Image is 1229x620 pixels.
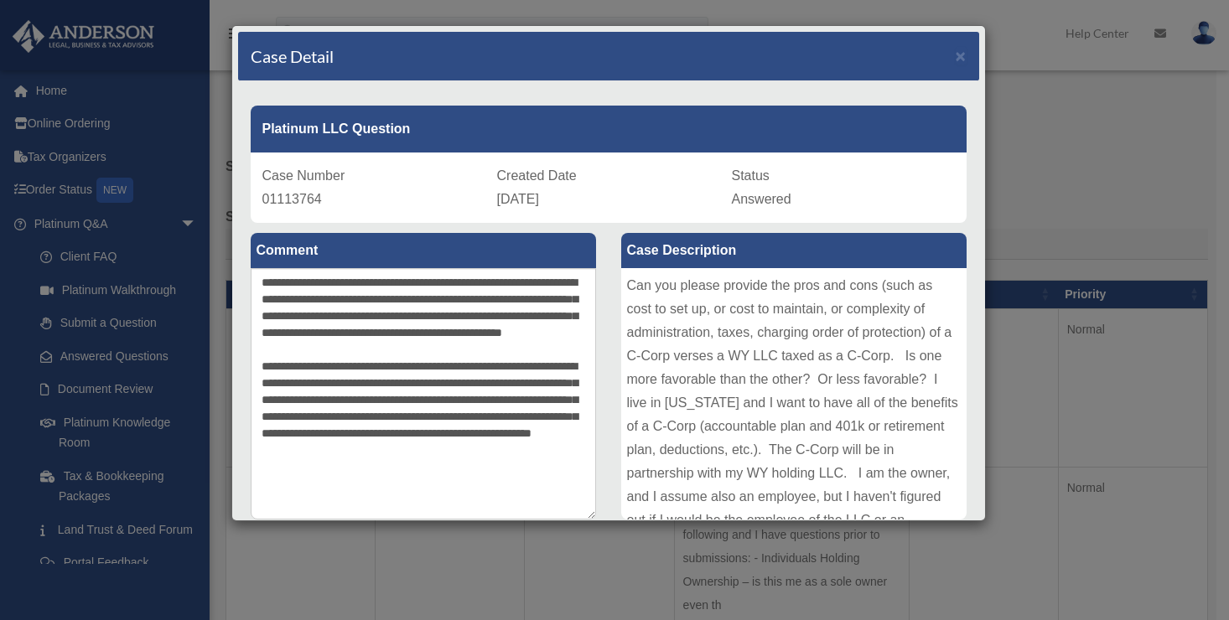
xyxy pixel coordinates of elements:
span: Case Number [262,168,345,183]
button: Close [956,47,967,65]
span: 01113764 [262,192,322,206]
label: Comment [251,233,596,268]
span: Answered [732,192,791,206]
span: Created Date [497,168,577,183]
label: Case Description [621,233,967,268]
div: Can you please provide the pros and cons (such as cost to set up, or cost to maintain, or complex... [621,268,967,519]
div: Platinum LLC Question [251,106,967,152]
h4: Case Detail [251,44,334,68]
span: × [956,46,967,65]
span: Status [732,168,770,183]
span: [DATE] [497,192,539,206]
